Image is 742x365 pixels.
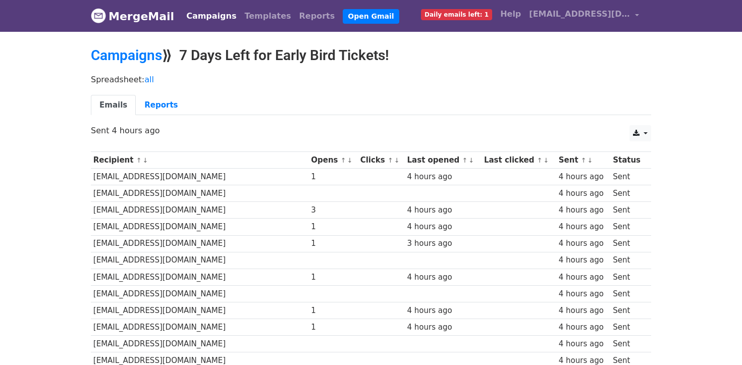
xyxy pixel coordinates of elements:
a: ↑ [388,157,393,164]
td: Sent [610,336,646,352]
a: Campaigns [91,47,162,64]
h2: ⟫ 7 Days Left for Early Bird Tickets! [91,47,651,64]
img: MergeMail logo [91,8,106,23]
td: Sent [610,169,646,185]
th: Status [610,152,646,169]
a: ↑ [581,157,587,164]
td: Sent [610,285,646,302]
th: Opens [308,152,357,169]
td: [EMAIL_ADDRESS][DOMAIN_NAME] [91,202,308,219]
a: Campaigns [182,6,240,26]
div: 4 hours ago [407,305,480,317]
a: ↑ [341,157,346,164]
th: Clicks [358,152,405,169]
div: 4 hours ago [407,171,480,183]
td: Sent [610,252,646,269]
div: 4 hours ago [559,338,608,350]
div: 4 hours ago [559,238,608,249]
th: Sent [556,152,610,169]
td: [EMAIL_ADDRESS][DOMAIN_NAME] [91,336,308,352]
td: Sent [610,302,646,319]
div: 4 hours ago [559,204,608,216]
div: 4 hours ago [407,272,480,283]
a: Daily emails left: 1 [417,4,496,24]
div: 3 hours ago [407,238,480,249]
div: 1 [311,221,355,233]
div: 4 hours ago [559,221,608,233]
td: [EMAIL_ADDRESS][DOMAIN_NAME] [91,235,308,252]
td: Sent [610,202,646,219]
div: 4 hours ago [407,204,480,216]
a: [EMAIL_ADDRESS][DOMAIN_NAME] [525,4,643,28]
p: Sent 4 hours ago [91,125,651,136]
div: 1 [311,171,355,183]
a: ↑ [537,157,543,164]
td: Sent [610,185,646,202]
th: Recipient [91,152,308,169]
div: 4 hours ago [559,272,608,283]
td: Sent [610,269,646,285]
td: Sent [610,219,646,235]
div: 4 hours ago [559,188,608,199]
a: Reports [136,95,186,116]
a: all [144,75,154,84]
span: [EMAIL_ADDRESS][DOMAIN_NAME] [529,8,630,20]
div: 4 hours ago [407,322,480,333]
div: 4 hours ago [559,305,608,317]
a: ↓ [588,157,593,164]
a: ↓ [142,157,148,164]
td: [EMAIL_ADDRESS][DOMAIN_NAME] [91,269,308,285]
a: ↓ [468,157,474,164]
div: 3 [311,204,355,216]
td: [EMAIL_ADDRESS][DOMAIN_NAME] [91,285,308,302]
td: [EMAIL_ADDRESS][DOMAIN_NAME] [91,169,308,185]
a: ↑ [462,157,468,164]
td: Sent [610,319,646,336]
div: 1 [311,238,355,249]
td: [EMAIL_ADDRESS][DOMAIN_NAME] [91,319,308,336]
a: ↓ [347,157,352,164]
p: Spreadsheet: [91,74,651,85]
a: ↓ [394,157,400,164]
span: Daily emails left: 1 [421,9,492,20]
a: Help [496,4,525,24]
td: [EMAIL_ADDRESS][DOMAIN_NAME] [91,302,308,319]
a: ↓ [543,157,549,164]
a: ↑ [136,157,142,164]
a: Emails [91,95,136,116]
div: 4 hours ago [407,221,480,233]
div: 1 [311,322,355,333]
div: 4 hours ago [559,322,608,333]
div: 1 [311,272,355,283]
td: [EMAIL_ADDRESS][DOMAIN_NAME] [91,219,308,235]
div: 4 hours ago [559,288,608,300]
a: Templates [240,6,295,26]
a: Reports [295,6,339,26]
th: Last clicked [482,152,556,169]
td: Sent [610,235,646,252]
th: Last opened [405,152,482,169]
a: MergeMail [91,6,174,27]
td: [EMAIL_ADDRESS][DOMAIN_NAME] [91,185,308,202]
div: 4 hours ago [559,254,608,266]
a: Open Gmail [343,9,399,24]
div: 4 hours ago [559,171,608,183]
div: 1 [311,305,355,317]
td: [EMAIL_ADDRESS][DOMAIN_NAME] [91,252,308,269]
